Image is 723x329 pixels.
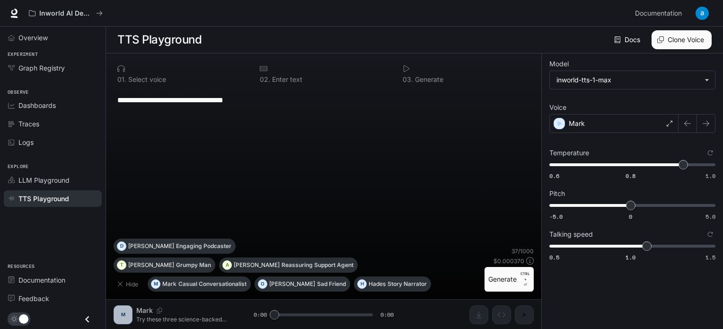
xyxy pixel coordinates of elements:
[18,194,69,204] span: TTS Playground
[18,33,48,43] span: Overview
[413,76,443,83] p: Generate
[626,172,635,180] span: 0.8
[282,262,353,268] p: Reassuring Support Agent
[176,243,231,249] p: Engaging Podcaster
[18,275,65,285] span: Documentation
[549,61,569,67] p: Model
[705,148,715,158] button: Reset to default
[4,116,102,132] a: Traces
[255,276,350,292] button: O[PERSON_NAME]Sad Friend
[494,257,524,265] p: $ 0.000370
[18,175,70,185] span: LLM Playground
[4,272,102,288] a: Documentation
[485,267,534,292] button: GenerateCTRL +⏎
[358,276,366,292] div: H
[369,281,386,287] p: Hades
[705,253,715,261] span: 1.5
[631,4,689,23] a: Documentation
[4,29,102,46] a: Overview
[693,4,712,23] button: User avatar
[549,104,566,111] p: Voice
[18,63,65,73] span: Graph Registry
[270,76,302,83] p: Enter text
[626,253,635,261] span: 1.0
[4,134,102,151] a: Logs
[117,30,202,49] h1: TTS Playground
[128,262,174,268] p: [PERSON_NAME]
[629,213,632,221] span: 0
[4,172,102,188] a: LLM Playground
[25,4,107,23] button: All workspaces
[260,76,270,83] p: 0 2 .
[269,281,315,287] p: [PERSON_NAME]
[4,190,102,207] a: TTS Playground
[635,8,682,19] span: Documentation
[705,229,715,240] button: Reset to default
[114,258,215,273] button: T[PERSON_NAME]Grumpy Man
[4,97,102,114] a: Dashboards
[18,100,56,110] span: Dashboards
[4,290,102,307] a: Feedback
[705,172,715,180] span: 1.0
[234,262,280,268] p: [PERSON_NAME]
[39,9,92,18] p: Inworld AI Demos
[549,253,559,261] span: 0.5
[117,258,126,273] div: T
[19,313,28,324] span: Dark mode toggle
[549,172,559,180] span: 0.6
[556,75,700,85] div: inworld-tts-1-max
[223,258,231,273] div: A
[151,276,160,292] div: M
[403,76,413,83] p: 0 3 .
[388,281,427,287] p: Story Narrator
[549,213,563,221] span: -5.0
[705,213,715,221] span: 5.0
[176,262,211,268] p: Grumpy Man
[117,239,126,254] div: D
[148,276,251,292] button: MMarkCasual Conversationalist
[219,258,358,273] button: A[PERSON_NAME]Reassuring Support Agent
[77,310,98,329] button: Close drawer
[569,119,585,128] p: Mark
[18,137,34,147] span: Logs
[520,271,530,288] p: ⏎
[258,276,267,292] div: O
[114,276,144,292] button: Hide
[128,243,174,249] p: [PERSON_NAME]
[612,30,644,49] a: Docs
[114,239,236,254] button: D[PERSON_NAME]Engaging Podcaster
[550,71,715,89] div: inworld-tts-1-max
[520,271,530,282] p: CTRL +
[317,281,346,287] p: Sad Friend
[162,281,176,287] p: Mark
[4,60,102,76] a: Graph Registry
[178,281,247,287] p: Casual Conversationalist
[549,231,593,238] p: Talking speed
[549,190,565,197] p: Pitch
[354,276,431,292] button: HHadesStory Narrator
[18,293,49,303] span: Feedback
[18,119,39,129] span: Traces
[511,247,534,255] p: 37 / 1000
[549,150,589,156] p: Temperature
[696,7,709,20] img: User avatar
[117,76,126,83] p: 0 1 .
[126,76,166,83] p: Select voice
[652,30,712,49] button: Clone Voice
